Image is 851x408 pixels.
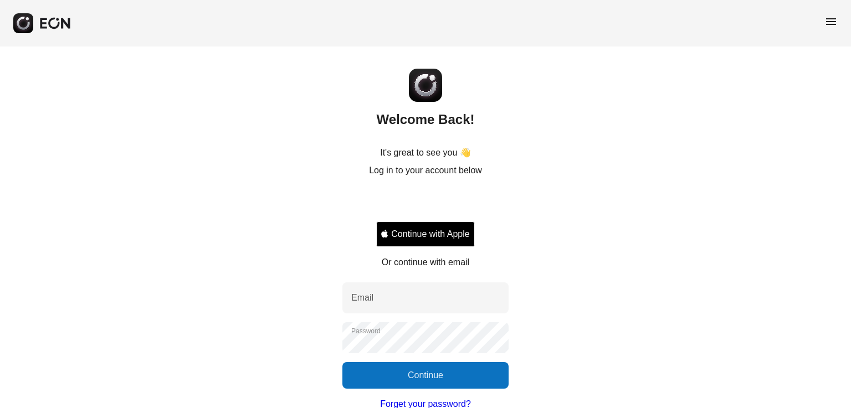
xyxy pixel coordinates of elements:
[351,291,373,304] label: Email
[382,256,469,269] p: Or continue with email
[351,327,381,335] label: Password
[371,189,480,214] iframe: Sign in with Google Button
[342,362,509,389] button: Continue
[824,15,838,28] span: menu
[377,111,475,128] h2: Welcome Back!
[380,146,471,159] p: It's great to see you 👋
[369,164,482,177] p: Log in to your account below
[376,221,474,247] button: Signin with apple ID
